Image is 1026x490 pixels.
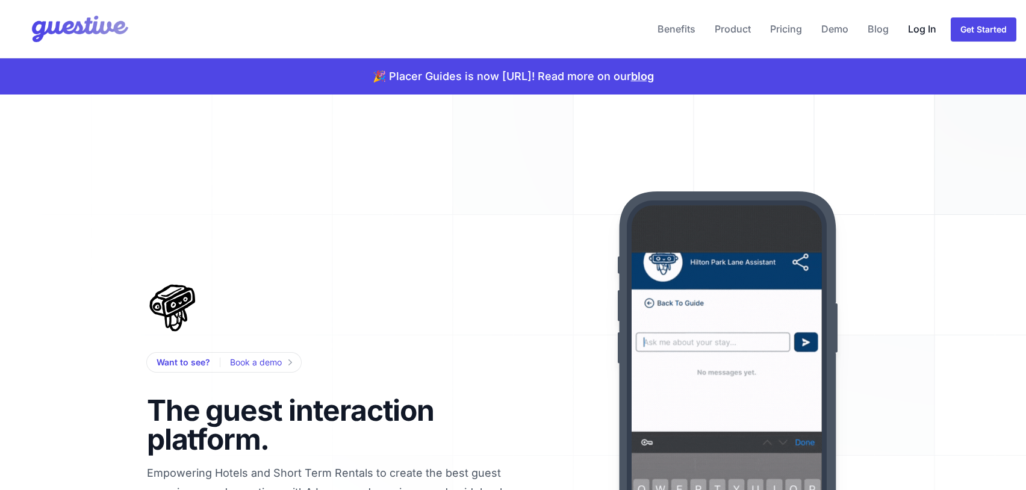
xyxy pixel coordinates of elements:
a: Get Started [951,17,1016,42]
a: Benefits [653,14,700,43]
a: Pricing [765,14,807,43]
a: Demo [816,14,853,43]
p: 🎉 Placer Guides is now [URL]! Read more on our [373,68,654,85]
a: Product [710,14,756,43]
a: Blog [863,14,894,43]
a: blog [631,70,654,82]
a: Log In [903,14,941,43]
a: Book a demo [230,355,291,370]
img: Your Company [10,5,131,53]
h1: The guest interaction platform. [147,396,455,454]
